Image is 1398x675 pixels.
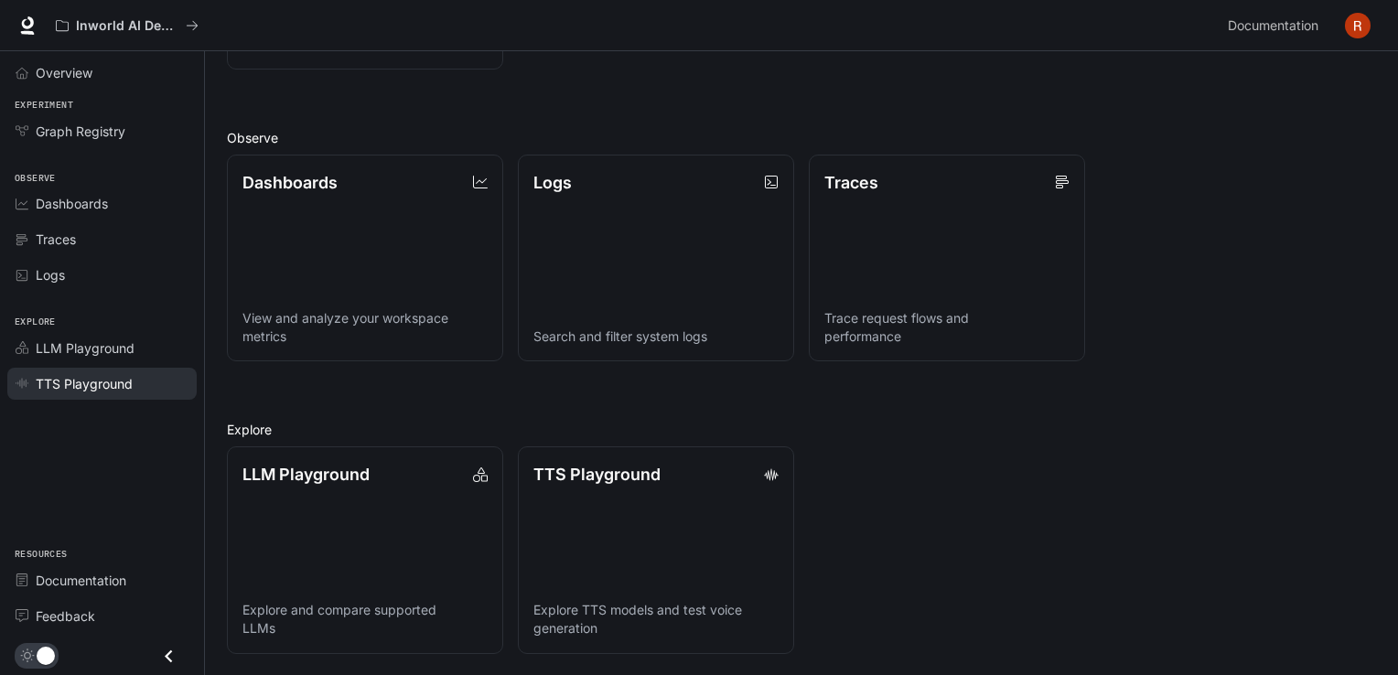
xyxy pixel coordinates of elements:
[36,606,95,626] span: Feedback
[7,259,197,291] a: Logs
[227,446,503,654] a: LLM PlaygroundExplore and compare supported LLMs
[7,115,197,147] a: Graph Registry
[809,155,1085,362] a: TracesTrace request flows and performance
[48,7,207,44] button: All workspaces
[1339,7,1376,44] button: User avatar
[533,601,779,637] p: Explore TTS models and test voice generation
[7,600,197,632] a: Feedback
[36,265,65,284] span: Logs
[7,332,197,364] a: LLM Playground
[824,170,878,195] p: Traces
[242,170,338,195] p: Dashboards
[242,601,488,637] p: Explore and compare supported LLMs
[7,223,197,255] a: Traces
[1345,13,1371,38] img: User avatar
[148,637,189,675] button: Close drawer
[227,155,503,362] a: DashboardsView and analyze your workspace metrics
[1228,15,1318,37] span: Documentation
[37,645,55,665] span: Dark mode toggle
[533,327,779,346] p: Search and filter system logs
[36,194,108,213] span: Dashboards
[242,462,370,487] p: LLM Playground
[242,309,488,346] p: View and analyze your workspace metrics
[533,462,661,487] p: TTS Playground
[1221,7,1332,44] a: Documentation
[36,338,134,358] span: LLM Playground
[7,187,197,220] a: Dashboards
[533,170,572,195] p: Logs
[7,57,197,89] a: Overview
[36,374,133,393] span: TTS Playground
[518,446,794,654] a: TTS PlaygroundExplore TTS models and test voice generation
[824,309,1070,346] p: Trace request flows and performance
[227,420,1376,439] h2: Explore
[36,230,76,249] span: Traces
[76,18,178,34] p: Inworld AI Demos
[36,571,126,590] span: Documentation
[7,368,197,400] a: TTS Playground
[36,63,92,82] span: Overview
[36,122,125,141] span: Graph Registry
[518,155,794,362] a: LogsSearch and filter system logs
[227,128,1376,147] h2: Observe
[7,564,197,596] a: Documentation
